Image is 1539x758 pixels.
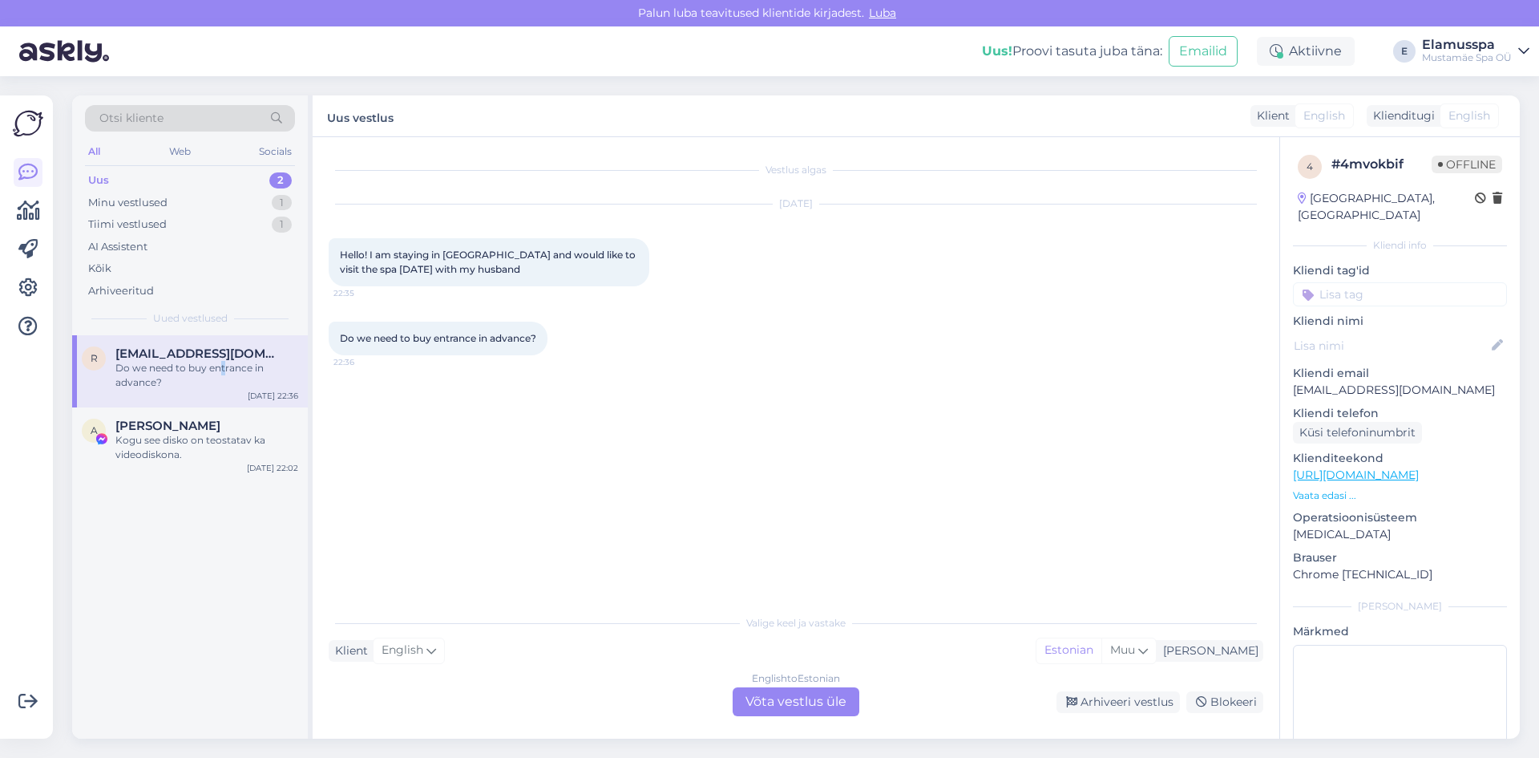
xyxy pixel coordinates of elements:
div: Kõik [88,261,111,277]
div: Vestlus algas [329,163,1263,177]
div: Aktiivne [1257,37,1355,66]
div: Klienditugi [1367,107,1435,124]
span: Muu [1110,642,1135,657]
div: Socials [256,141,295,162]
span: Otsi kliente [99,110,164,127]
div: Kliendi info [1293,238,1507,253]
label: Uus vestlus [327,105,394,127]
div: Küsi telefoninumbrit [1293,422,1422,444]
div: AI Assistent [88,239,147,255]
div: Do we need to buy entrance in advance? [115,361,298,390]
p: Kliendi telefon [1293,405,1507,422]
a: ElamusspaMustamäe Spa OÜ [1422,39,1529,64]
div: Estonian [1036,638,1101,663]
div: Mustamäe Spa OÜ [1422,51,1512,64]
p: [EMAIL_ADDRESS][DOMAIN_NAME] [1293,382,1507,399]
span: Luba [864,6,901,20]
div: All [85,141,103,162]
p: Vaata edasi ... [1293,488,1507,503]
div: Arhiveeritud [88,283,154,299]
span: English [382,642,423,659]
span: English [1303,107,1345,124]
div: 1 [272,195,292,211]
p: Kliendi tag'id [1293,262,1507,279]
a: [URL][DOMAIN_NAME] [1293,468,1419,482]
p: Klienditeekond [1293,450,1507,467]
div: [DATE] 22:02 [247,462,298,474]
span: Uued vestlused [153,311,228,326]
div: [DATE] 22:36 [248,390,298,402]
div: # 4mvokbif [1331,155,1432,174]
span: 22:36 [333,356,394,368]
div: [PERSON_NAME] [1157,642,1258,659]
span: Hello! I am staying in [GEOGRAPHIC_DATA] and would like to visit the spa [DATE] with my husband [340,249,638,275]
div: Uus [88,172,109,188]
div: [PERSON_NAME] [1293,599,1507,614]
div: Kogu see disko on teostatav ka videodiskona. [115,433,298,462]
div: Proovi tasuta juba täna: [982,42,1162,61]
p: [MEDICAL_DATA] [1293,526,1507,543]
span: 22:35 [333,287,394,299]
div: Klient [329,642,368,659]
div: Arhiveeri vestlus [1056,691,1180,713]
p: Kliendi email [1293,365,1507,382]
span: renatesaetre@outlook.com [115,347,282,361]
input: Lisa nimi [1294,337,1489,355]
div: Tiimi vestlused [88,217,167,233]
div: Võta vestlus üle [733,687,859,716]
b: Uus! [982,43,1012,59]
span: r [91,352,98,364]
span: Offline [1432,156,1502,173]
p: Märkmed [1293,623,1507,640]
span: A [91,424,98,436]
div: Blokeeri [1186,691,1263,713]
div: English to Estonian [752,671,840,686]
p: Kliendi nimi [1293,313,1507,330]
div: Minu vestlused [88,195,168,211]
input: Lisa tag [1293,282,1507,306]
span: English [1448,107,1490,124]
span: Do we need to buy entrance in advance? [340,332,536,344]
div: E [1393,40,1416,63]
div: Web [166,141,194,162]
p: Chrome [TECHNICAL_ID] [1293,566,1507,583]
p: Operatsioonisüsteem [1293,509,1507,526]
div: Valige keel ja vastake [329,616,1263,630]
img: Askly Logo [13,108,43,139]
div: 2 [269,172,292,188]
span: Allan Peramets [115,419,220,433]
div: [DATE] [329,197,1263,211]
div: [GEOGRAPHIC_DATA], [GEOGRAPHIC_DATA] [1298,190,1475,224]
span: 4 [1307,160,1313,172]
p: Brauser [1293,549,1507,566]
div: Elamusspa [1422,39,1512,51]
button: Emailid [1169,36,1238,67]
div: Klient [1250,107,1290,124]
div: 1 [272,217,292,233]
